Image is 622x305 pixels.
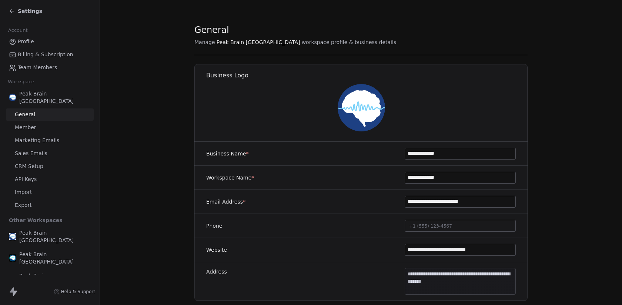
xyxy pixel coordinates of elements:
img: Peak%20brain.png [9,254,16,262]
span: Peak Brain [GEOGRAPHIC_DATA] [19,229,91,244]
span: Settings [18,7,42,15]
label: Website [206,246,227,254]
a: API Keys [6,173,94,185]
span: Member [15,124,36,131]
a: CRM Setup [6,160,94,172]
label: Business Name [206,150,249,157]
img: Peak%20Brain%20Logo.png [9,94,16,101]
span: Import [15,188,32,196]
label: Email Address [206,198,245,205]
button: +1 (555) 123-4567 [405,220,516,232]
span: Manage [194,38,215,46]
span: API Keys [15,175,37,183]
img: Peak%20Brain%20Logo.png [338,84,385,131]
span: Marketing Emails [15,137,59,144]
span: Export [15,201,32,209]
label: Address [206,268,227,275]
a: Marketing Emails [6,134,94,147]
a: Export [6,199,94,211]
a: Help & Support [54,289,95,295]
span: General [15,111,35,118]
span: Profile [18,38,34,46]
a: Sales Emails [6,147,94,160]
span: +1 (555) 123-4567 [409,224,452,229]
label: Phone [206,222,222,229]
span: Team Members [18,64,57,71]
span: Peak Brain [GEOGRAPHIC_DATA] [19,251,91,265]
span: Sales Emails [15,150,47,157]
img: peakbrain_logo.jpg [9,233,16,240]
span: Peak Brain [GEOGRAPHIC_DATA] [217,38,300,46]
span: Other Workspaces [6,214,66,226]
label: Workspace Name [206,174,254,181]
span: Billing & Subscription [18,51,73,58]
h1: Business Logo [206,71,528,80]
span: CRM Setup [15,162,43,170]
span: Account [5,25,31,36]
span: General [194,24,229,36]
a: General [6,108,94,121]
a: Member [6,121,94,134]
span: Help & Support [61,289,95,295]
span: Peak Brain [GEOGRAPHIC_DATA] [19,90,91,105]
a: Billing & Subscription [6,48,94,61]
a: Profile [6,36,94,48]
a: Import [6,186,94,198]
span: workspace profile & business details [302,38,397,46]
span: Peak Brain [GEOGRAPHIC_DATA] [19,272,91,287]
a: Team Members [6,61,94,74]
span: Workspace [5,76,37,87]
a: Settings [9,7,42,15]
